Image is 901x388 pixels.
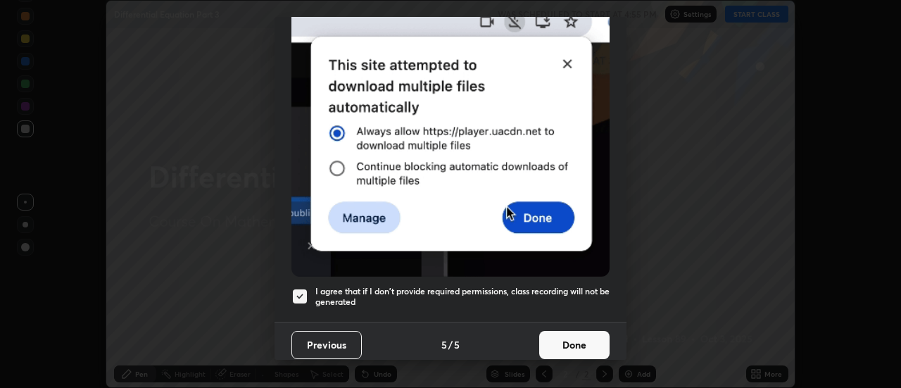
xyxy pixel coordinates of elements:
h4: / [448,337,453,352]
button: Done [539,331,610,359]
h4: 5 [454,337,460,352]
button: Previous [291,331,362,359]
h4: 5 [441,337,447,352]
h5: I agree that if I don't provide required permissions, class recording will not be generated [315,286,610,308]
